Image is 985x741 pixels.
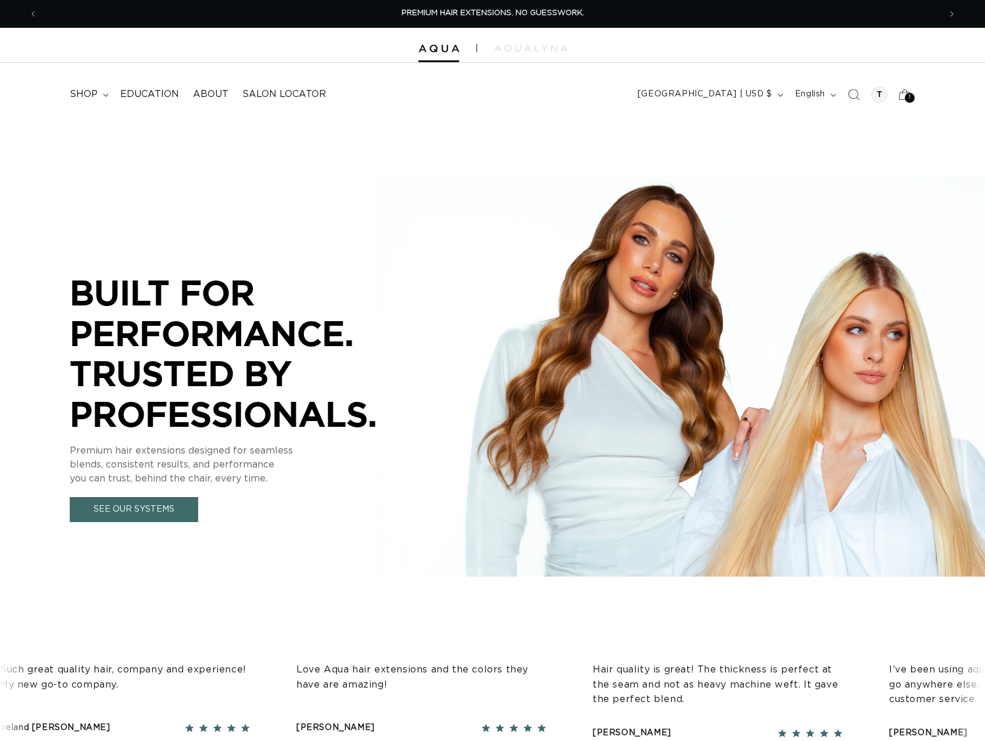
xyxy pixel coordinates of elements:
span: Salon Locator [242,88,326,100]
span: [GEOGRAPHIC_DATA] | USD $ [637,88,772,100]
span: 1 [909,93,911,103]
p: BUILT FOR PERFORMANCE. TRUSTED BY PROFESSIONALS. [70,272,418,434]
button: English [788,84,841,106]
span: shop [70,88,98,100]
div: [PERSON_NAME] [589,726,668,740]
div: [PERSON_NAME] [886,726,964,740]
span: English [795,88,825,100]
p: Love Aqua hair extensions and the colors they have are amazing! [293,663,543,692]
span: Education [120,88,179,100]
button: [GEOGRAPHIC_DATA] | USD $ [631,84,788,106]
a: Salon Locator [235,81,333,107]
button: Next announcement [939,3,965,25]
a: About [186,81,235,107]
a: Education [113,81,186,107]
summary: shop [63,81,113,107]
img: Aqua Hair Extensions [418,45,459,53]
span: About [193,88,228,100]
summary: Search [841,82,866,107]
a: See Our Systems [70,497,198,522]
img: aqualyna.com [495,45,567,52]
button: Previous announcement [20,3,46,25]
p: Hair quality is great! The thickness is perfect at the seam and not as heavy machine weft. It gav... [589,663,839,707]
p: Premium hair extensions designed for seamless blends, consistent results, and performance you can... [70,444,418,485]
div: [PERSON_NAME] [293,721,371,735]
span: PREMIUM HAIR EXTENSIONS. NO GUESSWORK. [402,9,584,17]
